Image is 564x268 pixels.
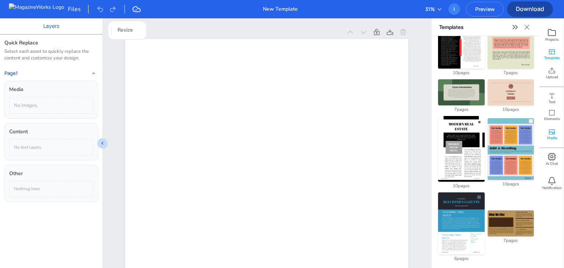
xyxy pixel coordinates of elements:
[488,118,534,180] img: Template 26
[488,210,534,236] img: Template 28
[68,5,88,14] div: Files
[454,106,469,113] span: 7 pages
[9,139,93,156] div: No text layers.
[9,97,93,114] div: No images.
[488,7,534,69] img: Template 22
[453,182,470,189] span: 10 pages
[546,161,558,166] span: Ai Chat
[503,237,518,244] span: 7 pages
[507,1,553,17] button: Download
[448,3,460,15] button: Open user menu
[9,181,93,197] div: Nothing here.
[438,7,484,69] img: Template 21
[9,86,93,94] div: Media
[544,116,560,122] span: Elements
[503,69,518,76] span: 7 pages
[488,79,534,105] img: Template 24
[4,48,98,62] div: Select each asset to quickly replace the content and customize your design.
[439,18,509,36] p: Templates
[466,2,504,17] button: Preview
[466,6,503,12] span: Preview
[125,28,342,36] div: Page 1
[89,69,98,78] button: Collapse
[438,192,484,254] img: Template 27
[43,22,59,30] button: Layers
[507,5,553,13] span: Download
[547,135,557,141] span: Media
[502,181,519,188] span: 10 pages
[542,185,562,191] span: Notification
[438,79,484,105] img: Template 23
[454,255,469,262] span: 6 pages
[502,106,519,113] span: 10 pages
[438,116,484,182] img: Template 25
[545,37,559,42] span: Projects
[425,5,442,13] button: 31%
[544,55,560,61] span: Template
[9,128,93,136] div: Content
[549,99,556,105] span: Text
[4,39,98,47] div: Quick Replace
[9,170,93,178] div: Other
[97,138,108,148] button: Collapse sidebar
[448,3,460,15] div: I
[9,3,64,15] img: MagazineWorks Logo
[546,75,558,80] span: Upload
[263,5,298,13] div: New Template
[509,21,521,33] button: Expand sidebar
[4,70,18,76] h4: Page 1
[116,26,134,34] span: Resize
[453,69,470,76] span: 10 pages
